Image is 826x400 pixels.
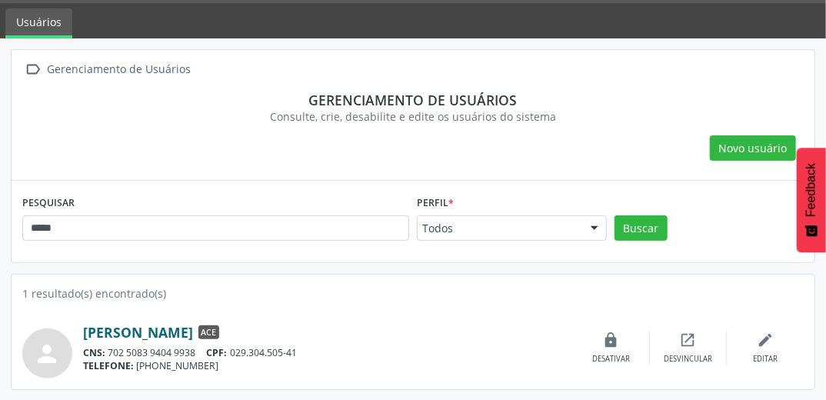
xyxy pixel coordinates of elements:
div: [PHONE_NUMBER] [83,359,573,372]
div: Gerenciamento de Usuários [45,58,194,81]
label: PESQUISAR [22,192,75,215]
span: Novo usuário [719,140,788,156]
a: Usuários [5,8,72,38]
button: Feedback - Mostrar pesquisa [797,148,826,252]
div: Desativar [592,354,630,365]
a:  Gerenciamento de Usuários [22,58,194,81]
i:  [22,58,45,81]
i: lock [603,332,620,348]
div: 702 5083 9404 9938 029.304.505-41 [83,346,573,359]
span: ACE [198,325,219,339]
span: Feedback [804,163,818,217]
span: CNS: [83,346,105,359]
div: 1 resultado(s) encontrado(s) [22,285,804,302]
div: Desvincular [664,354,712,365]
button: Buscar [615,215,668,242]
span: TELEFONE: [83,359,134,372]
i: open_in_new [680,332,697,348]
span: Todos [422,221,575,236]
button: Novo usuário [710,135,796,162]
div: Editar [753,354,778,365]
a: [PERSON_NAME] [83,324,193,341]
i: edit [757,332,774,348]
div: Gerenciamento de usuários [33,92,793,108]
label: Perfil [417,192,454,215]
div: Consulte, crie, desabilite e edite os usuários do sistema [33,108,793,125]
span: CPF: [207,346,228,359]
